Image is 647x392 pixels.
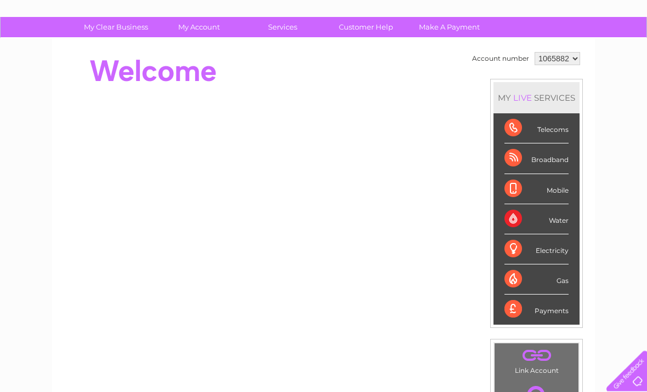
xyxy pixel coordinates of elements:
[504,235,569,265] div: Electricity
[469,50,532,68] td: Account number
[237,18,328,38] a: Services
[552,47,567,55] a: Blog
[71,18,161,38] a: My Clear Business
[504,265,569,295] div: Gas
[511,93,534,103] div: LIVE
[504,205,569,235] div: Water
[494,343,579,378] td: Link Account
[22,28,78,62] img: logo.png
[504,114,569,144] div: Telecoms
[321,18,411,38] a: Customer Help
[493,83,580,114] div: MY SERVICES
[404,18,495,38] a: Make A Payment
[440,5,516,19] a: 0333 014 3131
[481,47,506,55] a: Energy
[504,144,569,174] div: Broadband
[574,47,601,55] a: Contact
[454,47,475,55] a: Water
[504,295,569,325] div: Payments
[65,6,583,53] div: Clear Business is a trading name of Verastar Limited (registered in [GEOGRAPHIC_DATA] No. 3667643...
[504,175,569,205] div: Mobile
[497,347,576,366] a: .
[611,47,637,55] a: Log out
[154,18,245,38] a: My Account
[512,47,545,55] a: Telecoms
